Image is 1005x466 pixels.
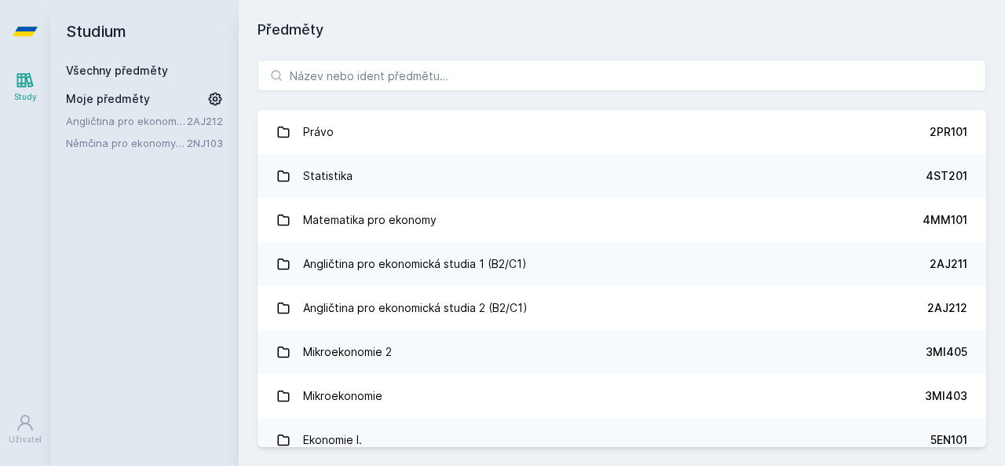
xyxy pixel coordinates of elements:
[930,432,967,448] div: 5EN101
[303,336,392,368] div: Mikroekonomie 2
[303,160,353,192] div: Statistika
[930,256,967,272] div: 2AJ211
[258,374,986,418] a: Mikroekonomie 3MI403
[258,198,986,242] a: Matematika pro ekonomy 4MM101
[303,424,362,456] div: Ekonomie I.
[258,60,986,91] input: Název nebo ident předmětu…
[66,64,168,77] a: Všechny předměty
[303,380,382,412] div: Mikroekonomie
[14,91,37,103] div: Study
[187,137,223,149] a: 2NJ103
[923,212,967,228] div: 4MM101
[926,344,967,360] div: 3MI405
[930,124,967,140] div: 2PR101
[258,110,986,154] a: Právo 2PR101
[303,248,527,280] div: Angličtina pro ekonomická studia 1 (B2/C1)
[66,113,187,129] a: Angličtina pro ekonomická studia 2 (B2/C1)
[187,115,223,127] a: 2AJ212
[258,330,986,374] a: Mikroekonomie 2 3MI405
[9,434,42,446] div: Uživatel
[66,135,187,151] a: Němčina pro ekonomy - mírně pokročilá úroveň 1 (A2)
[927,300,967,316] div: 2AJ212
[925,388,967,404] div: 3MI403
[926,168,967,184] div: 4ST201
[258,242,986,286] a: Angličtina pro ekonomická studia 1 (B2/C1) 2AJ211
[3,63,47,111] a: Study
[258,418,986,462] a: Ekonomie I. 5EN101
[258,154,986,198] a: Statistika 4ST201
[258,19,986,41] h1: Předměty
[303,292,528,324] div: Angličtina pro ekonomická studia 2 (B2/C1)
[258,286,986,330] a: Angličtina pro ekonomická studia 2 (B2/C1) 2AJ212
[3,405,47,453] a: Uživatel
[303,204,437,236] div: Matematika pro ekonomy
[303,116,334,148] div: Právo
[66,91,150,107] span: Moje předměty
